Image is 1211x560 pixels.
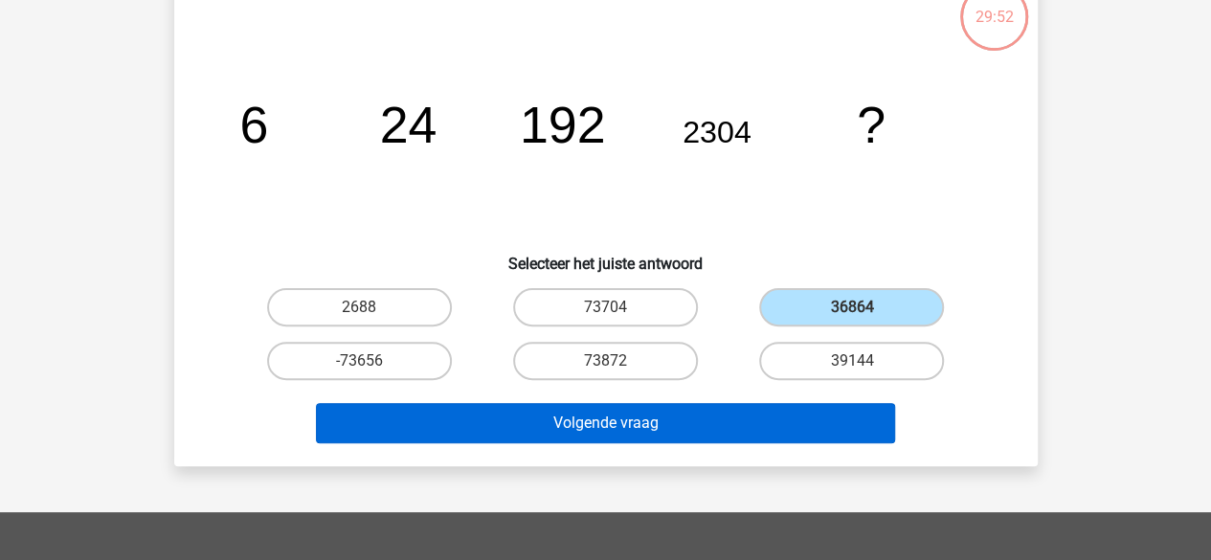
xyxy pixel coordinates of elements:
tspan: ? [857,96,886,153]
tspan: 2304 [683,115,751,149]
label: 73704 [513,288,698,326]
label: 73872 [513,342,698,380]
tspan: 6 [239,96,268,153]
label: 2688 [267,288,452,326]
label: -73656 [267,342,452,380]
tspan: 192 [519,96,605,153]
label: 39144 [759,342,944,380]
button: Volgende vraag [316,403,895,443]
tspan: 24 [379,96,437,153]
h6: Selecteer het juiste antwoord [205,239,1007,273]
label: 36864 [759,288,944,326]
